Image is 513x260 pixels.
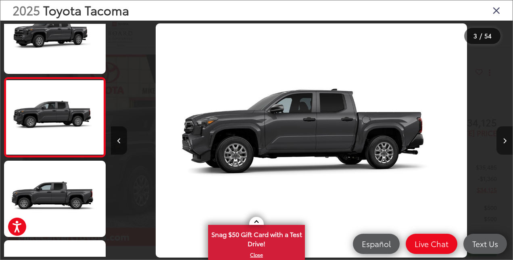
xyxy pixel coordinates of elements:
img: 2025 Toyota Tacoma SR [5,80,105,155]
a: Text Us [463,234,507,254]
span: Snag $50 Gift Card with a Test Drive! [209,226,304,250]
img: 2025 Toyota Tacoma SR [3,160,106,238]
span: 54 [484,31,492,40]
span: Live Chat [411,239,453,249]
span: Text Us [468,239,502,249]
button: Previous image [111,126,127,155]
span: Toyota Tacoma [43,1,129,19]
a: Live Chat [406,234,457,254]
a: Español [353,234,400,254]
span: 2025 [13,1,40,19]
span: / [479,33,483,39]
div: 2025 Toyota Tacoma SR 2 [111,23,512,258]
button: Next image [496,126,513,155]
span: Español [358,239,395,249]
span: 3 [473,31,477,40]
i: Close gallery [492,5,500,15]
img: 2025 Toyota Tacoma SR [156,23,467,258]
